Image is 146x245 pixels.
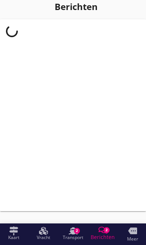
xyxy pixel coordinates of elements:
[74,228,80,234] div: 2
[63,235,83,240] span: Transport
[8,235,19,240] span: Kaart
[88,223,118,244] a: Berichten
[58,223,88,244] a: Transport
[37,235,50,240] span: Vracht
[91,235,115,240] span: Berichten
[128,226,137,235] i: more
[29,223,58,244] a: Vracht
[104,227,110,233] div: 2
[127,237,138,241] span: Meer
